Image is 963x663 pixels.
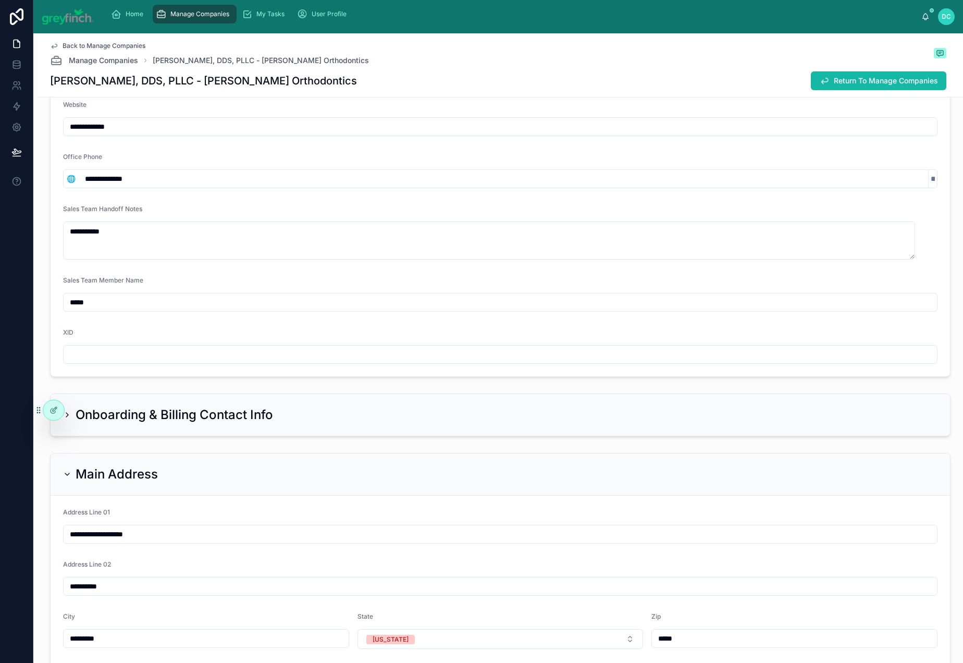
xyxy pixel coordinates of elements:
[76,407,273,423] h2: Onboarding & Billing Contact Info
[108,5,151,23] a: Home
[357,629,644,649] button: Select Button
[651,612,661,620] span: Zip
[153,5,237,23] a: Manage Companies
[103,3,922,26] div: scrollable content
[153,55,369,66] a: [PERSON_NAME], DDS, PLLC - [PERSON_NAME] Orthodontics
[811,71,946,90] button: Return To Manage Companies
[63,101,87,108] span: Website
[64,169,79,188] button: Select Button
[63,508,110,516] span: Address Line 01
[42,8,94,25] img: App logo
[170,10,229,18] span: Manage Companies
[373,635,409,644] div: [US_STATE]
[63,276,143,284] span: Sales Team Member Name
[294,5,354,23] a: User Profile
[67,174,76,184] span: 🌐
[63,153,102,161] span: Office Phone
[76,466,158,483] h2: Main Address
[63,560,111,568] span: Address Line 02
[63,42,145,50] span: Back to Manage Companies
[256,10,285,18] span: My Tasks
[50,73,357,88] h1: [PERSON_NAME], DDS, PLLC - [PERSON_NAME] Orthodontics
[357,612,373,620] span: State
[63,328,73,336] span: XID
[834,76,938,86] span: Return To Manage Companies
[126,10,143,18] span: Home
[239,5,292,23] a: My Tasks
[50,54,138,67] a: Manage Companies
[942,13,951,21] span: DC
[312,10,347,18] span: User Profile
[63,612,75,620] span: City
[69,55,138,66] span: Manage Companies
[63,205,142,213] span: Sales Team Handoff Notes
[50,42,145,50] a: Back to Manage Companies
